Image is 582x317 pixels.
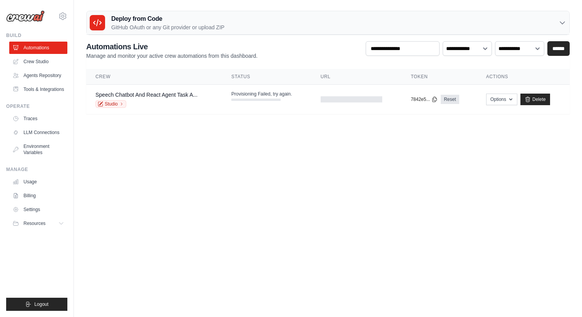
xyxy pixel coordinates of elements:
[9,126,67,139] a: LLM Connections
[441,95,459,104] a: Reset
[9,112,67,125] a: Traces
[9,217,67,230] button: Resources
[477,69,570,85] th: Actions
[95,92,197,98] a: Speech Chatbot And React Agent Task A...
[9,190,67,202] a: Billing
[222,69,311,85] th: Status
[23,220,45,226] span: Resources
[9,140,67,159] a: Environment Variables
[411,96,438,102] button: 7842e5...
[111,14,224,23] h3: Deploy from Code
[9,69,67,82] a: Agents Repository
[9,55,67,68] a: Crew Studio
[6,10,45,22] img: Logo
[9,42,67,54] a: Automations
[6,32,67,39] div: Build
[311,69,402,85] th: URL
[9,176,67,188] a: Usage
[486,94,517,105] button: Options
[6,103,67,109] div: Operate
[401,69,477,85] th: Token
[95,100,126,108] a: Studio
[86,41,258,52] h2: Automations Live
[520,94,550,105] a: Delete
[86,69,222,85] th: Crew
[34,301,48,307] span: Logout
[9,203,67,216] a: Settings
[6,298,67,311] button: Logout
[231,91,292,97] span: Provisioning Failed, try again.
[86,52,258,60] p: Manage and monitor your active crew automations from this dashboard.
[6,166,67,173] div: Manage
[9,83,67,96] a: Tools & Integrations
[111,23,224,31] p: GitHub OAuth or any Git provider or upload ZIP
